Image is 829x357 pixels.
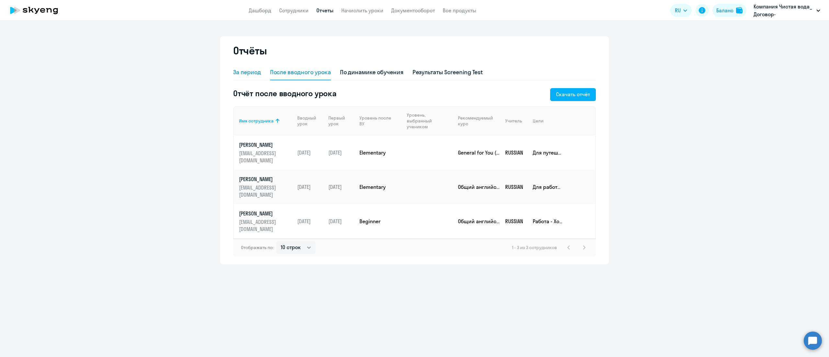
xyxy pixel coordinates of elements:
div: Учитель [505,118,528,124]
button: Балансbalance [712,4,746,17]
p: [DATE] [297,149,323,156]
div: Скачать отчёт [556,90,590,98]
a: [PERSON_NAME][EMAIL_ADDRESS][DOMAIN_NAME] [239,210,292,233]
p: Для путешествий [533,149,563,156]
a: Сотрудники [279,7,309,14]
div: Имя сотрудника [239,118,292,124]
p: [DATE] [297,218,323,225]
p: Работа - Хочется свободно и легко общаться с коллегами из разных стран; Путешествия - Общаться с ... [533,218,563,225]
p: [PERSON_NAME] [239,141,292,148]
p: [EMAIL_ADDRESS][DOMAIN_NAME] [239,184,292,198]
a: Документооборот [391,7,435,14]
button: RU [670,4,692,17]
div: Рекомендуемый курс [458,115,500,127]
a: Начислить уроки [341,7,383,14]
p: Общий английский [458,183,500,190]
p: [EMAIL_ADDRESS][DOMAIN_NAME] [239,150,292,164]
td: RUSSIAN [500,204,528,238]
p: [EMAIL_ADDRESS][DOMAIN_NAME] [239,218,292,233]
h5: Отчёт после вводного урока [233,88,336,98]
td: Beginner [354,204,402,238]
div: Первый урок [328,115,349,127]
div: Первый урок [328,115,354,127]
button: Скачать отчёт [550,88,596,101]
p: [DATE] [328,183,354,190]
p: Компания Чистая вода_ Договор-предоплата_2025 года, КОМПАНИЯ ЧИСТАЯ ВОДА, ООО [754,3,814,18]
div: Уровень, выбранный учеником [407,112,453,130]
div: За период [233,68,261,76]
div: Рекомендуемый курс [458,115,495,127]
p: Общий английский [458,218,500,225]
span: 1 - 3 из 3 сотрудников [512,245,557,250]
td: Elementary [354,135,402,170]
h2: Отчёты [233,44,267,57]
a: [PERSON_NAME][EMAIL_ADDRESS][DOMAIN_NAME] [239,141,292,164]
div: Имя сотрудника [239,118,274,124]
span: RU [675,6,681,14]
img: balance [736,7,743,14]
a: Дашборд [249,7,271,14]
span: Отображать по: [241,245,274,250]
p: Для работы, Для путешествий [533,183,563,190]
div: Уровень после ВУ [359,115,396,127]
div: Учитель [505,118,522,124]
div: Результаты Screening Test [413,68,483,76]
div: Вводный урок [297,115,323,127]
p: [DATE] [328,149,354,156]
p: [DATE] [328,218,354,225]
button: Компания Чистая вода_ Договор-предоплата_2025 года, КОМПАНИЯ ЧИСТАЯ ВОДА, ООО [750,3,823,18]
div: Цели [533,118,590,124]
div: Цели [533,118,543,124]
td: RUSSIAN [500,170,528,204]
div: После вводного урока [270,68,331,76]
td: Elementary [354,170,402,204]
div: По динамике обучения [340,68,403,76]
p: [PERSON_NAME] [239,176,292,183]
div: Уровень после ВУ [359,115,402,127]
p: [DATE] [297,183,323,190]
p: General for You (New General) [458,149,500,156]
div: Уровень, выбранный учеником [407,112,449,130]
div: Баланс [716,6,733,14]
td: RUSSIAN [500,135,528,170]
a: [PERSON_NAME][EMAIL_ADDRESS][DOMAIN_NAME] [239,176,292,198]
a: Отчеты [316,7,334,14]
a: Все продукты [443,7,476,14]
div: Вводный урок [297,115,319,127]
p: [PERSON_NAME] [239,210,292,217]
